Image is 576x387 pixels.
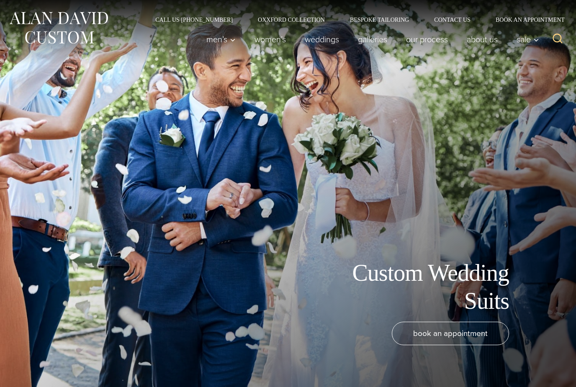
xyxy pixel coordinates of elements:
a: Book an Appointment [483,17,568,23]
a: About Us [458,31,507,48]
a: Our Process [397,31,458,48]
a: Oxxford Collection [245,17,337,23]
a: Bespoke Tailoring [337,17,422,23]
h1: Custom Wedding Suits [321,259,509,315]
span: Sale [517,35,539,44]
a: Call Us [PHONE_NUMBER] [143,17,245,23]
a: Women’s [245,31,296,48]
a: Galleries [349,31,397,48]
a: weddings [296,31,349,48]
button: View Search Form [548,29,568,49]
span: book an appointment [413,327,488,339]
img: Alan David Custom [8,9,109,46]
a: Contact Us [422,17,483,23]
a: book an appointment [392,322,509,345]
nav: Primary Navigation [197,31,544,48]
nav: Secondary Navigation [143,17,568,23]
span: Men’s [206,35,236,44]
